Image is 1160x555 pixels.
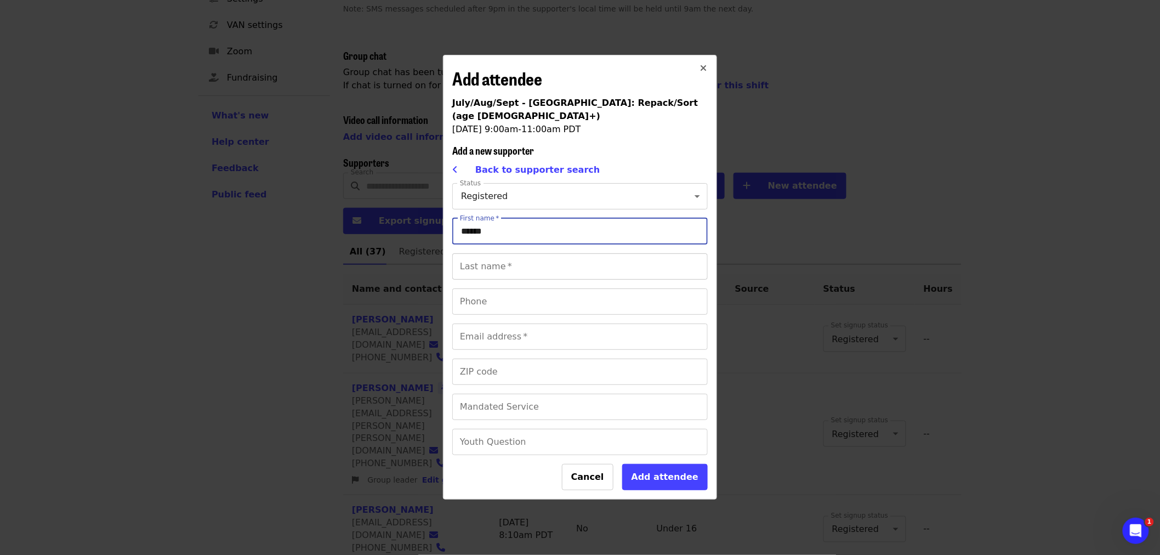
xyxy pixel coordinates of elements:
[452,394,708,420] input: Mandated Service
[452,253,708,280] input: Last name
[452,218,708,245] input: First name
[452,143,534,157] span: Add a new supporter
[452,165,458,175] i: angle-left icon
[1145,518,1154,526] span: 1
[452,157,600,183] button: Back to supporter search
[622,464,708,490] button: Add attendee
[452,183,708,209] div: Registered
[452,98,698,121] span: July/Aug/Sept - [GEOGRAPHIC_DATA]: Repack/Sort (age [DEMOGRAPHIC_DATA]+)
[700,63,707,73] i: times icon
[452,359,708,385] input: ZIP code
[460,180,481,186] label: Status
[452,429,708,455] input: Youth Question
[452,124,581,134] span: [DATE] 9:00am-11:00am PDT
[1123,518,1149,544] iframe: Intercom live chat
[452,324,708,350] input: Email address
[562,464,613,490] button: Cancel
[475,165,600,175] span: Back to supporter search
[452,288,708,315] input: Phone
[690,55,717,82] button: Close
[452,65,542,91] span: Add attendee
[460,215,499,222] label: First name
